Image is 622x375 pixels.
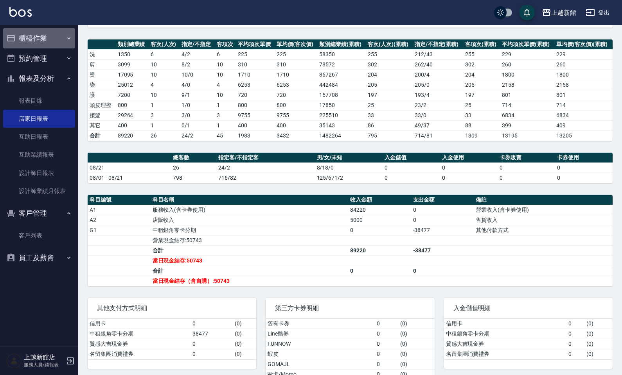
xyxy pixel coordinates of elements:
[149,100,180,110] td: 1
[315,173,383,183] td: 125/671/2
[411,195,474,205] th: 支出金額
[315,153,383,163] th: 男/女/未知
[413,39,463,50] th: 指定/不指定(累積)
[317,110,366,120] td: 225510
[180,130,214,141] td: 24/2
[554,100,613,110] td: 714
[440,162,498,173] td: 0
[6,353,22,369] img: Person
[180,90,214,100] td: 9 / 1
[151,276,348,286] td: 當日現金結存（含自購）:50743
[151,205,348,215] td: 服務收入(含卡券使用)
[151,255,348,266] td: 當日現金結存:50743
[317,100,366,110] td: 17850
[317,130,366,141] td: 1482264
[500,80,554,90] td: 2158
[88,100,116,110] td: 頭皮理療
[116,49,149,59] td: 1350
[116,59,149,70] td: 3099
[151,215,348,225] td: 店販收入
[266,349,375,359] td: 蝦皮
[348,205,411,215] td: 84220
[411,225,474,235] td: -38477
[215,70,236,80] td: 10
[366,110,413,120] td: 33
[236,39,275,50] th: 平均項次單價
[116,90,149,100] td: 7200
[317,49,366,59] td: 58350
[584,349,613,359] td: ( 0 )
[151,266,348,276] td: 合計
[116,80,149,90] td: 25012
[383,153,440,163] th: 入金儲值
[88,59,116,70] td: 剪
[444,319,566,329] td: 信用卡
[500,90,554,100] td: 801
[463,80,500,90] td: 205
[151,245,348,255] td: 合計
[584,319,613,329] td: ( 0 )
[3,146,75,164] a: 互助業績報表
[444,339,566,349] td: 質感大吉現金券
[116,110,149,120] td: 29264
[275,120,317,130] td: 400
[555,162,613,173] td: 0
[366,39,413,50] th: 客次(人次)(累積)
[266,319,375,329] td: 舊有卡券
[88,339,191,349] td: 質感大吉現金券
[151,235,348,245] td: 營業現金結存:50743
[566,349,584,359] td: 0
[554,90,613,100] td: 801
[366,130,413,141] td: 795
[180,70,214,80] td: 10 / 0
[88,110,116,120] td: 接髮
[116,70,149,80] td: 17095
[236,49,275,59] td: 225
[88,195,613,286] table: a dense table
[554,49,613,59] td: 229
[88,205,151,215] td: A1
[215,39,236,50] th: 客項次
[88,215,151,225] td: A2
[348,195,411,205] th: 收入金額
[275,304,425,312] span: 第三方卡券明細
[498,162,555,173] td: 0
[88,130,116,141] td: 合計
[317,59,366,70] td: 78572
[3,92,75,110] a: 報表目錄
[551,8,576,18] div: 上越新館
[463,59,500,70] td: 302
[236,130,275,141] td: 1983
[375,329,398,339] td: 0
[398,359,435,369] td: ( 0 )
[171,162,216,173] td: 26
[180,49,214,59] td: 4 / 2
[9,7,32,17] img: Logo
[3,248,75,268] button: 員工及薪資
[539,5,579,21] button: 上越新館
[317,70,366,80] td: 367267
[180,110,214,120] td: 3 / 0
[266,339,375,349] td: FUNNOW
[413,110,463,120] td: 33 / 0
[88,120,116,130] td: 其它
[236,120,275,130] td: 400
[315,162,383,173] td: 8/18/0
[554,130,613,141] td: 13205
[584,329,613,339] td: ( 0 )
[474,195,613,205] th: 備註
[215,59,236,70] td: 10
[236,59,275,70] td: 310
[500,110,554,120] td: 6834
[88,329,191,339] td: 中租銀角零卡分期
[474,225,613,235] td: 其他付款方式
[3,227,75,245] a: 客戶列表
[398,349,435,359] td: ( 0 )
[275,90,317,100] td: 720
[180,120,214,130] td: 0 / 1
[171,173,216,183] td: 798
[3,28,75,48] button: 櫃檯作業
[233,339,256,349] td: ( 0 )
[366,80,413,90] td: 205
[500,70,554,80] td: 1800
